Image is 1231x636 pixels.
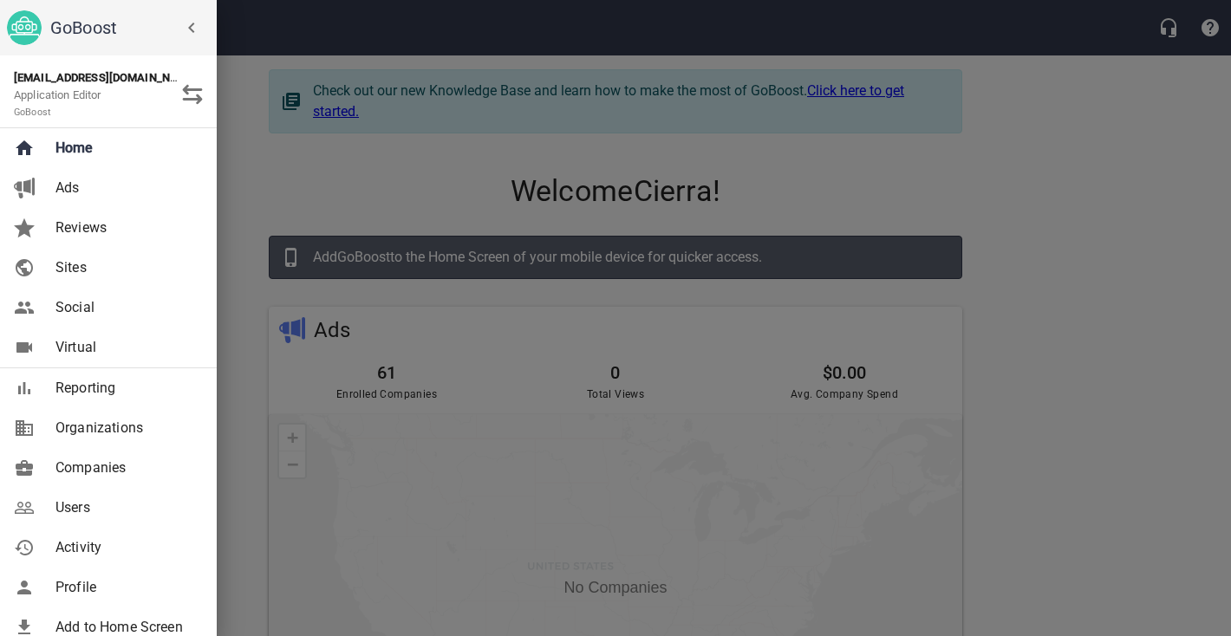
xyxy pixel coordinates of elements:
[55,178,196,198] span: Ads
[14,71,197,84] strong: [EMAIL_ADDRESS][DOMAIN_NAME]
[55,458,196,478] span: Companies
[55,257,196,278] span: Sites
[55,537,196,558] span: Activity
[172,74,213,115] button: Switch Role
[55,297,196,318] span: Social
[14,88,101,119] span: Application Editor
[55,337,196,358] span: Virtual
[14,107,51,118] small: GoBoost
[55,138,196,159] span: Home
[50,14,210,42] h6: GoBoost
[55,217,196,238] span: Reviews
[55,378,196,399] span: Reporting
[55,577,196,598] span: Profile
[55,497,196,518] span: Users
[7,10,42,45] img: go_boost_head.png
[55,418,196,438] span: Organizations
